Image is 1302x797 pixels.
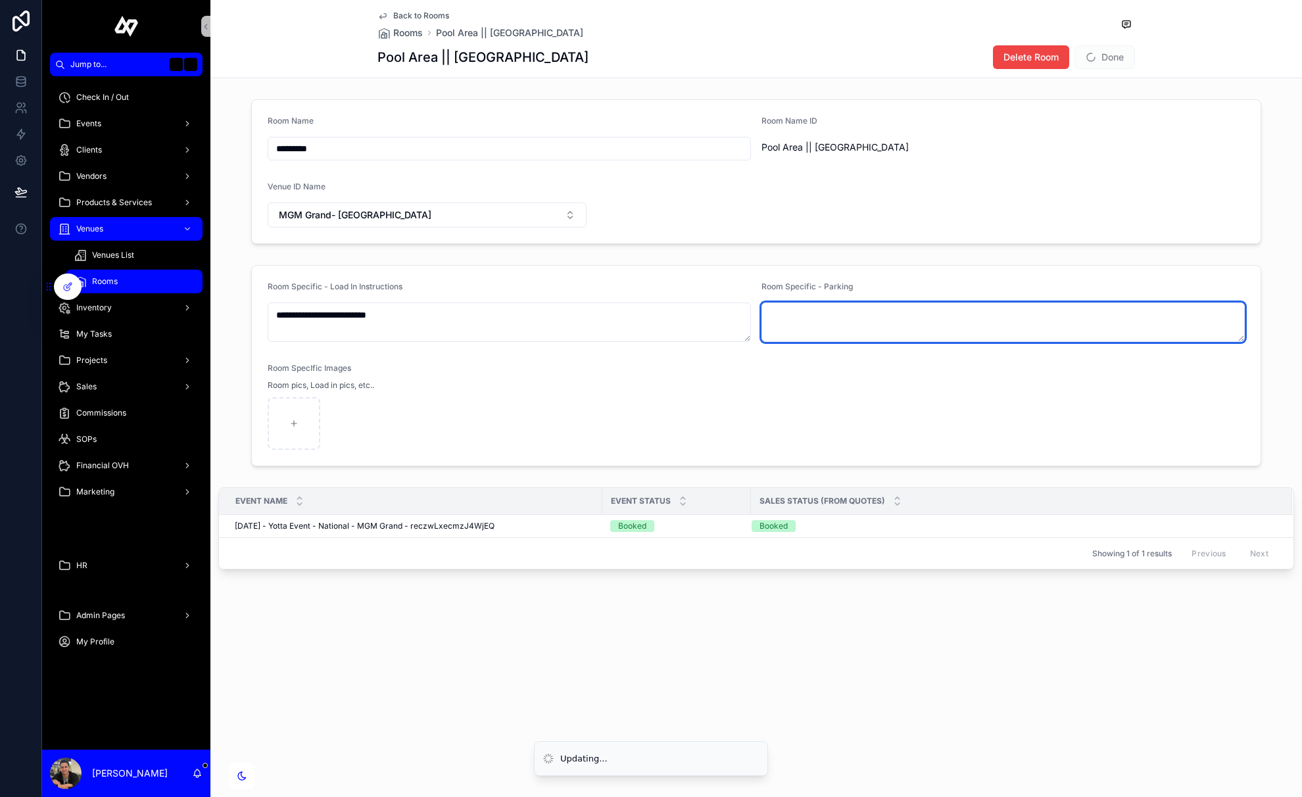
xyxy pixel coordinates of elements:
h1: Pool Area || [GEOGRAPHIC_DATA] [377,48,589,66]
a: HR [50,554,203,577]
a: Financial OVH [50,454,203,477]
a: Projects [50,349,203,372]
button: Delete Room [993,45,1069,69]
div: Updating... [560,752,608,765]
a: Commissions [50,401,203,425]
span: Events [76,118,101,129]
span: Room Specific - Parking [761,281,853,291]
span: Pool Area || [GEOGRAPHIC_DATA] [761,141,1245,154]
span: Room Name [268,116,314,126]
span: Showing 1 of 1 results [1092,548,1172,559]
span: MGM Grand- [GEOGRAPHIC_DATA] [279,208,431,222]
span: Rooms [92,276,118,287]
a: Pool Area || [GEOGRAPHIC_DATA] [436,26,583,39]
a: Marketing [50,480,203,504]
span: Projects [76,355,107,366]
span: Commissions [76,408,126,418]
span: Financial OVH [76,460,129,471]
span: Room pics, Load in pics, etc.. [268,380,374,391]
a: [DATE] - Yotta Event - National - MGM Grand - reczwLxecmzJ4WjEQ [235,521,594,531]
a: Booked [752,520,1276,532]
span: Jump to... [70,59,164,70]
a: Venues List [66,243,203,267]
span: Delete Room [1003,51,1059,64]
span: Sales Status (from Quotes) [759,496,885,506]
span: [DATE] - Yotta Event - National - MGM Grand - reczwLxecmzJ4WjEQ [235,521,494,531]
span: Room Specific - Load In Instructions [268,281,402,291]
span: HR [76,560,87,571]
a: Inventory [50,296,203,320]
a: My Profile [50,630,203,654]
p: [PERSON_NAME] [92,767,168,780]
span: Event Status [611,496,671,506]
a: Booked [610,520,743,532]
img: App logo [114,16,139,37]
div: Booked [618,520,646,532]
span: My Tasks [76,329,112,339]
a: Vendors [50,164,203,188]
button: Jump to...K [50,53,203,76]
a: Sales [50,375,203,398]
div: Booked [759,520,788,532]
span: SOPs [76,434,97,445]
span: Venues [76,224,103,234]
a: Clients [50,138,203,162]
a: Back to Rooms [377,11,449,21]
a: My Tasks [50,322,203,346]
span: Rooms [393,26,423,39]
span: Vendors [76,171,107,181]
span: Room Name ID [761,116,817,126]
a: Events [50,112,203,135]
span: Check In / Out [76,92,129,103]
span: Products & Services [76,197,152,208]
a: Venues [50,217,203,241]
span: Room SpecIfic Images [268,363,351,373]
a: Products & Services [50,191,203,214]
span: Admin Pages [76,610,125,621]
a: SOPs [50,427,203,451]
a: Rooms [377,26,423,39]
a: Rooms [66,270,203,293]
a: Admin Pages [50,604,203,627]
span: Back to Rooms [393,11,449,21]
span: Sales [76,381,97,392]
span: My Profile [76,637,114,647]
span: Event Name [235,496,287,506]
span: Marketing [76,487,114,497]
span: Clients [76,145,102,155]
span: Inventory [76,302,112,313]
a: Check In / Out [50,85,203,109]
div: scrollable content [42,76,210,671]
span: Venue ID Name [268,181,325,191]
button: Select Button [268,203,587,228]
span: Venues List [92,250,134,260]
span: K [185,59,196,70]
